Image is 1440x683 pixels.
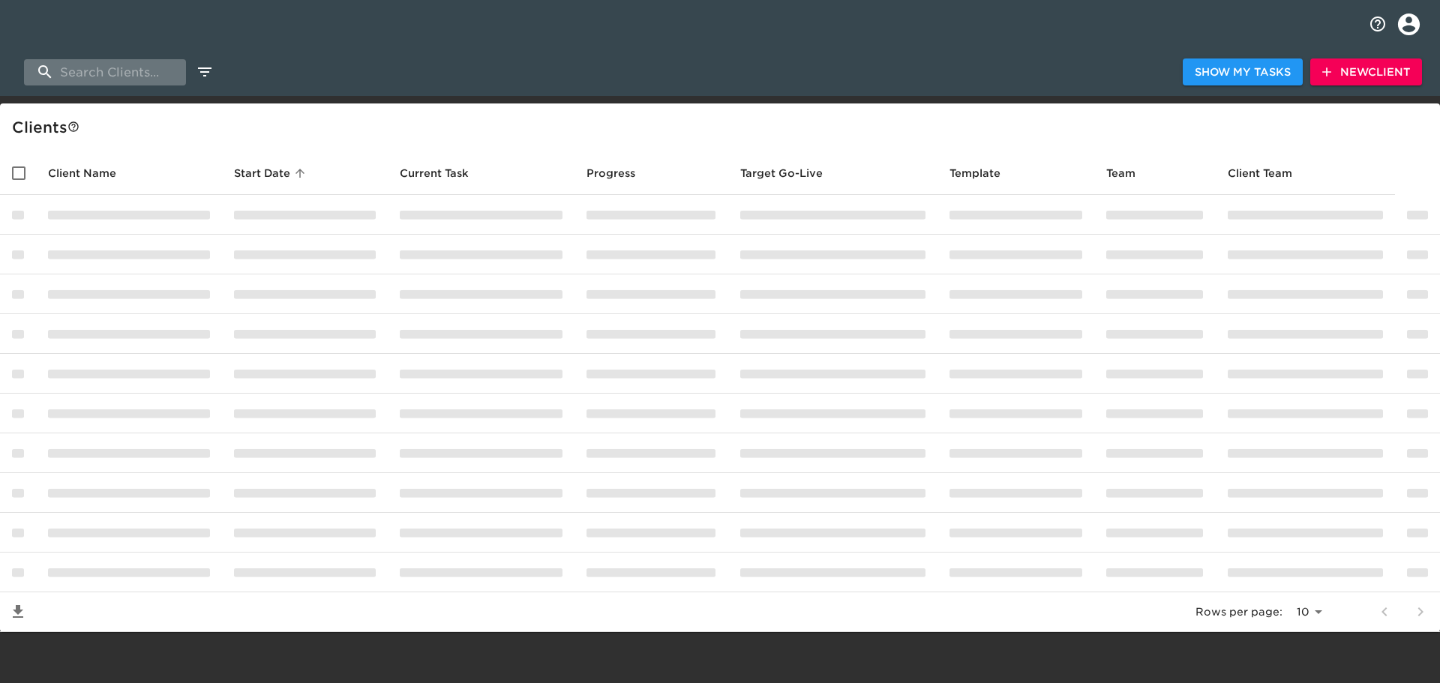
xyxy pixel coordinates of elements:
button: notifications [1360,6,1396,42]
span: Target Go-Live [740,164,842,182]
span: Progress [586,164,655,182]
span: Calculated based on the start date and the duration of all Tasks contained in this Hub. [740,164,823,182]
input: search [24,59,186,85]
button: edit [192,59,217,85]
button: profile [1387,2,1431,46]
svg: This is a list of all of your clients and clients shared with you [67,121,79,133]
div: Client s [12,115,1434,139]
button: NewClient [1310,58,1422,86]
span: Show My Tasks [1195,63,1291,82]
span: This is the next Task in this Hub that should be completed [400,164,469,182]
span: Team [1106,164,1155,182]
p: Rows per page: [1195,604,1282,619]
select: rows per page [1288,601,1327,624]
span: Client Team [1228,164,1312,182]
span: Template [949,164,1020,182]
span: New Client [1322,63,1410,82]
button: Show My Tasks [1183,58,1303,86]
span: Client Name [48,164,136,182]
span: Start Date [234,164,310,182]
span: Current Task [400,164,488,182]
